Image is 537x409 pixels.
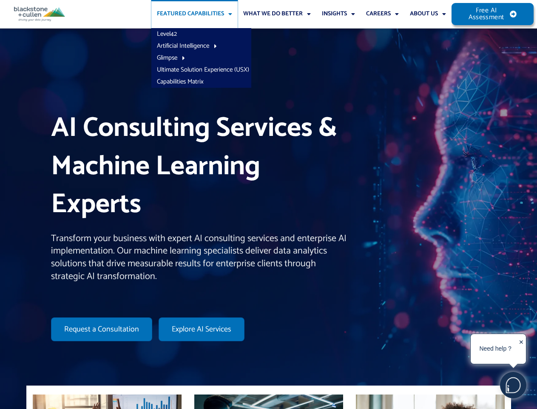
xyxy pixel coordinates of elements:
a: Capabilities Matrix [151,76,251,88]
a: Explore AI Services [159,317,244,341]
img: users%2F5SSOSaKfQqXq3cFEnIZRYMEs4ra2%2Fmedia%2Fimages%2F-Bulle%20blanche%20sans%20fond%20%2B%20ma... [500,372,526,398]
a: Level42 [151,28,251,40]
div: ✕ [519,336,524,363]
span: Request a Consultation [64,325,139,333]
a: Glimpse [151,52,251,64]
a: Ultimate Solution Experience (USX) [151,64,251,76]
div: Need help ? [472,335,519,363]
h1: AI Consulting Services & Machine Learning Experts [51,109,347,224]
span: Free AI Assessment [469,7,504,21]
p: Transform your business with expert AI consulting services and enterprise AI implementation. Our ... [51,233,347,283]
span: Explore AI Services [172,325,231,333]
ul: Featured Capabilities [151,28,251,88]
a: Request a Consultation [51,317,152,341]
a: Free AI Assessment [452,3,534,25]
a: Artificial Intelligence [151,40,251,52]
